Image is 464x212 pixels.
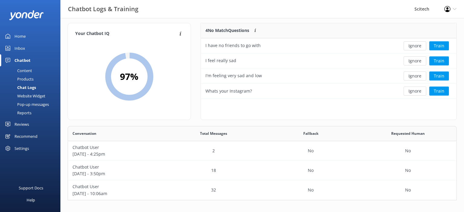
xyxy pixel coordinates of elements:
div: grid [201,38,456,99]
button: Ignore [404,56,426,65]
h4: Your Chatbot IQ [75,30,178,37]
img: yonder-white-logo.png [9,10,44,20]
div: row [201,68,456,84]
button: Train [429,87,449,96]
a: Chat Logs [4,83,60,92]
div: Chatbot [14,54,31,66]
div: I have no friends to go with [205,42,261,49]
div: Whats your Instagram? [205,88,252,94]
a: Website Widget [4,92,60,100]
span: Conversation [72,131,96,136]
p: 32 [211,187,216,193]
p: 4 No Match Questions [205,27,249,34]
div: row [201,53,456,68]
div: row [68,161,457,180]
p: No [308,187,314,193]
p: No [308,167,314,174]
a: Reports [4,109,60,117]
a: Products [4,75,60,83]
button: Train [429,56,449,65]
p: 18 [211,167,216,174]
button: Train [429,71,449,81]
div: Chat Logs [4,83,36,92]
h3: Chatbot Logs & Training [68,4,138,14]
p: [DATE] - 4:25pm [72,151,161,157]
div: Website Widget [4,92,45,100]
div: Support Docs [19,182,43,194]
p: [DATE] - 3:50pm [72,170,161,177]
div: Help [27,194,35,206]
div: Products [4,75,34,83]
p: No [405,167,411,174]
span: Total Messages [200,131,227,136]
button: Ignore [404,87,426,96]
button: Train [429,41,449,50]
div: I'm feeling very sad and low [205,72,262,79]
div: Reports [4,109,31,117]
p: Chatbot User [72,164,161,170]
p: Chatbot User [72,183,161,190]
div: Settings [14,142,29,154]
div: Content [4,66,32,75]
div: I feel really sad [205,57,236,64]
a: Pop-up messages [4,100,60,109]
button: Ignore [404,71,426,81]
a: Content [4,66,60,75]
p: [DATE] - 10:06am [72,190,161,197]
div: Inbox [14,42,25,54]
div: Recommend [14,130,37,142]
span: Requested Human [391,131,425,136]
p: No [308,147,314,154]
div: grid [68,141,457,200]
button: Ignore [404,41,426,50]
div: Home [14,30,26,42]
span: Fallback [303,131,318,136]
p: No [405,187,411,193]
h2: 97 % [120,69,138,84]
div: Pop-up messages [4,100,49,109]
div: Reviews [14,118,29,130]
p: Chatbot User [72,144,161,151]
p: 2 [212,147,215,154]
p: No [405,147,411,154]
div: row [68,180,457,200]
div: row [201,38,456,53]
div: row [68,141,457,161]
div: row [201,84,456,99]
